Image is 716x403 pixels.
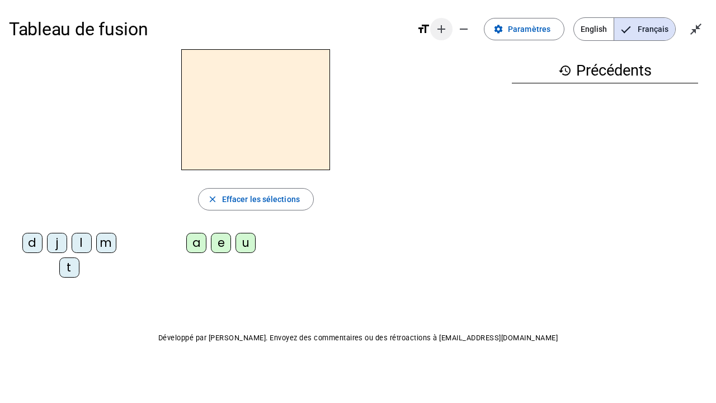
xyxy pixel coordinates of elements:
[574,18,614,40] span: English
[22,233,43,253] div: d
[457,22,470,36] mat-icon: remove
[59,257,79,278] div: t
[222,193,300,206] span: Effacer les sélections
[198,188,314,210] button: Effacer les sélections
[508,22,550,36] span: Paramètres
[435,22,448,36] mat-icon: add
[417,22,430,36] mat-icon: format_size
[9,11,408,47] h1: Tableau de fusion
[685,18,707,40] button: Quitter le plein écran
[573,17,676,41] mat-button-toggle-group: Language selection
[47,233,67,253] div: j
[235,233,256,253] div: u
[72,233,92,253] div: l
[208,194,218,204] mat-icon: close
[484,18,564,40] button: Paramètres
[614,18,675,40] span: Français
[96,233,116,253] div: m
[512,58,698,83] h3: Précédents
[186,233,206,253] div: a
[453,18,475,40] button: Diminuer la taille de la police
[211,233,231,253] div: e
[558,64,572,77] mat-icon: history
[9,331,707,345] p: Développé par [PERSON_NAME]. Envoyez des commentaires ou des rétroactions à [EMAIL_ADDRESS][DOMAI...
[493,24,503,34] mat-icon: settings
[430,18,453,40] button: Augmenter la taille de la police
[689,22,703,36] mat-icon: close_fullscreen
